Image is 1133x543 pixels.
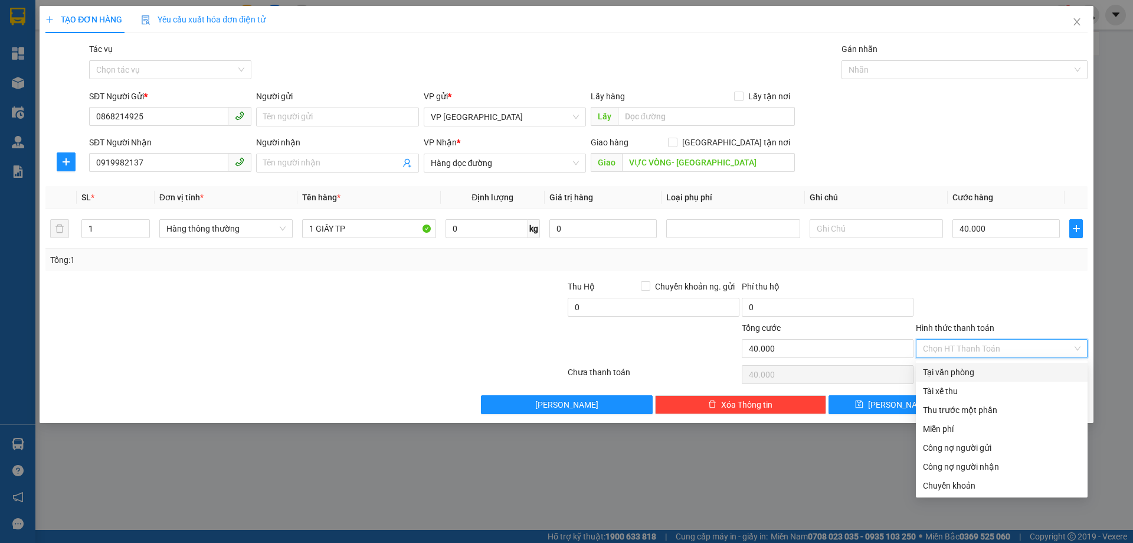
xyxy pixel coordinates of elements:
[923,479,1080,492] div: Chuyển khoản
[923,385,1080,398] div: Tài xế thu
[166,220,286,238] span: Hàng thông thường
[677,136,795,149] span: [GEOGRAPHIC_DATA] tận nơi
[302,219,435,238] input: VD: Bàn, Ghế
[1070,224,1082,233] span: plus
[742,323,781,333] span: Tổng cước
[81,193,91,202] span: SL
[868,398,931,411] span: [PERSON_NAME]
[708,400,716,409] span: delete
[855,400,863,409] span: save
[721,398,772,411] span: Xóa Thông tin
[1060,6,1093,39] button: Close
[841,44,877,54] label: Gán nhãn
[141,15,266,24] span: Yêu cầu xuất hóa đơn điện tử
[923,366,1080,379] div: Tại văn phòng
[89,136,251,149] div: SĐT Người Nhận
[235,157,244,167] span: phone
[650,280,739,293] span: Chuyển khoản ng. gửi
[235,111,244,121] span: phone
[952,193,993,202] span: Cước hàng
[45,15,54,24] span: plus
[50,219,69,238] button: delete
[57,157,75,167] span: plus
[744,90,795,103] span: Lấy tận nơi
[302,193,340,202] span: Tên hàng
[141,15,150,25] img: icon
[916,323,994,333] label: Hình thức thanh toán
[1069,219,1082,238] button: plus
[916,438,1088,457] div: Cước gửi hàng sẽ được ghi vào công nợ của người gửi
[528,219,540,238] span: kg
[89,90,251,103] div: SĐT Người Gửi
[431,108,579,126] span: VP Xuân Giang
[549,219,657,238] input: 0
[923,441,1080,454] div: Công nợ người gửi
[742,280,913,298] div: Phí thu hộ
[622,153,795,172] input: Dọc đường
[256,90,418,103] div: Người gửi
[923,404,1080,417] div: Thu trước một phần
[655,395,827,414] button: deleteXóa Thông tin
[591,153,622,172] span: Giao
[481,395,653,414] button: [PERSON_NAME]
[568,282,595,291] span: Thu Hộ
[916,457,1088,476] div: Cước gửi hàng sẽ được ghi vào công nợ của người nhận
[535,398,598,411] span: [PERSON_NAME]
[805,186,948,209] th: Ghi chú
[424,138,457,147] span: VP Nhận
[256,136,418,149] div: Người nhận
[591,138,628,147] span: Giao hàng
[591,92,625,101] span: Lấy hàng
[1072,17,1082,27] span: close
[591,107,618,126] span: Lấy
[618,107,795,126] input: Dọc đường
[549,193,593,202] span: Giá trị hàng
[471,193,513,202] span: Định lượng
[662,186,804,209] th: Loại phụ phí
[810,219,943,238] input: Ghi Chú
[829,395,957,414] button: save[PERSON_NAME]
[402,158,412,168] span: user-add
[923,422,1080,435] div: Miễn phí
[566,366,741,386] div: Chưa thanh toán
[89,44,113,54] label: Tác vụ
[159,193,204,202] span: Đơn vị tính
[424,90,586,103] div: VP gửi
[923,460,1080,473] div: Công nợ người nhận
[50,253,437,266] div: Tổng: 1
[45,15,122,24] span: TẠO ĐƠN HÀNG
[431,154,579,172] span: Hàng dọc đường
[57,152,76,171] button: plus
